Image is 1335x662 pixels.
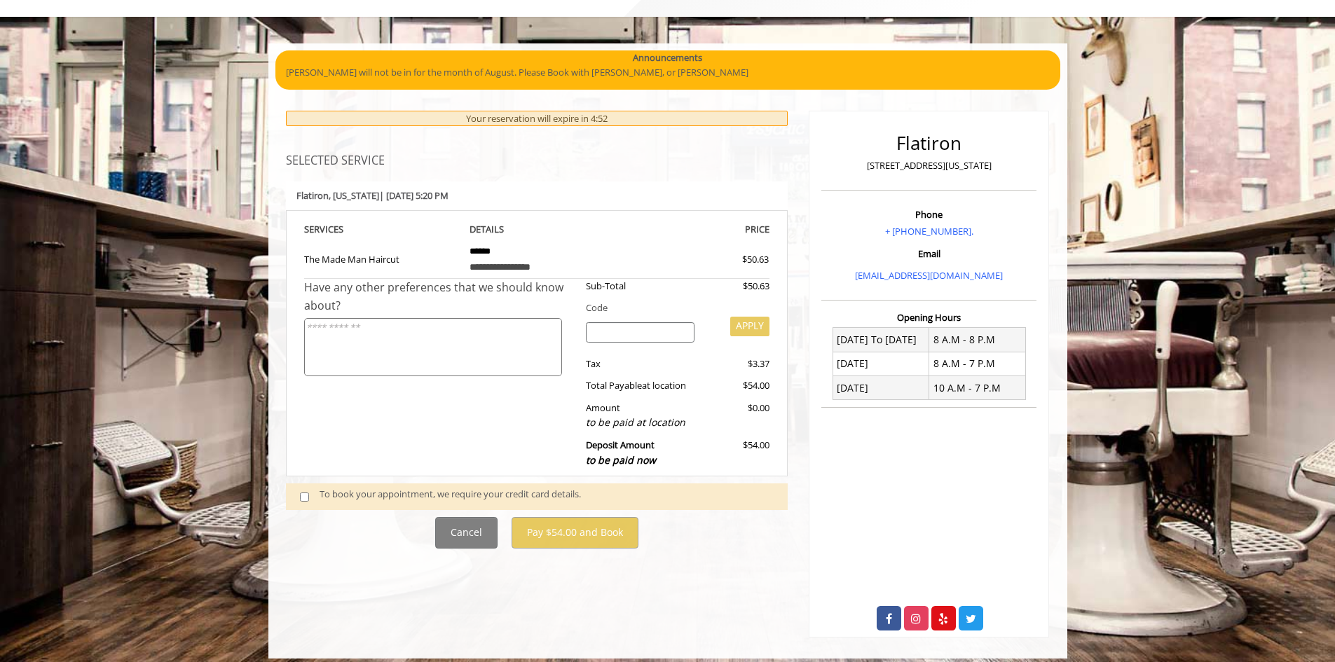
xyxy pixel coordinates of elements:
[929,352,1026,375] td: 8 A.M - 7 P.M
[304,237,460,279] td: The Made Man Haircut
[296,189,449,202] b: Flatiron | [DATE] 5:20 PM
[586,439,656,467] b: Deposit Amount
[286,65,1050,80] p: [PERSON_NAME] will not be in for the month of August. Please Book with [PERSON_NAME], or [PERSON_...
[833,352,929,375] td: [DATE]
[705,438,769,468] div: $54.00
[825,209,1033,219] h3: Phone
[338,223,343,235] span: S
[575,357,705,371] div: Tax
[435,517,498,549] button: Cancel
[705,279,769,294] div: $50.63
[825,158,1033,173] p: [STREET_ADDRESS][US_STATE]
[586,453,656,467] span: to be paid now
[586,415,694,430] div: to be paid at location
[320,487,774,506] div: To book your appointment, we require your credit card details.
[833,376,929,400] td: [DATE]
[929,376,1026,400] td: 10 A.M - 7 P.M
[459,221,615,237] th: DETAILS
[304,221,460,237] th: SERVICE
[730,317,769,336] button: APPLY
[929,328,1026,352] td: 8 A.M - 8 P.M
[825,249,1033,258] h3: Email
[833,328,929,352] td: [DATE] To [DATE]
[304,279,576,315] div: Have any other preferences that we should know about?
[705,401,769,431] div: $0.00
[855,269,1003,282] a: [EMAIL_ADDRESS][DOMAIN_NAME]
[575,401,705,431] div: Amount
[575,279,705,294] div: Sub-Total
[575,301,769,315] div: Code
[329,189,379,202] span: , [US_STATE]
[825,133,1033,153] h2: Flatiron
[575,378,705,393] div: Total Payable
[705,357,769,371] div: $3.37
[692,252,769,267] div: $50.63
[885,225,973,237] a: + [PHONE_NUMBER].
[705,378,769,393] div: $54.00
[615,221,770,237] th: PRICE
[821,312,1036,322] h3: Opening Hours
[642,379,686,392] span: at location
[633,50,702,65] b: Announcements
[286,155,788,167] h3: SELECTED SERVICE
[286,111,788,127] div: Your reservation will expire in 4:52
[512,517,638,549] button: Pay $54.00 and Book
